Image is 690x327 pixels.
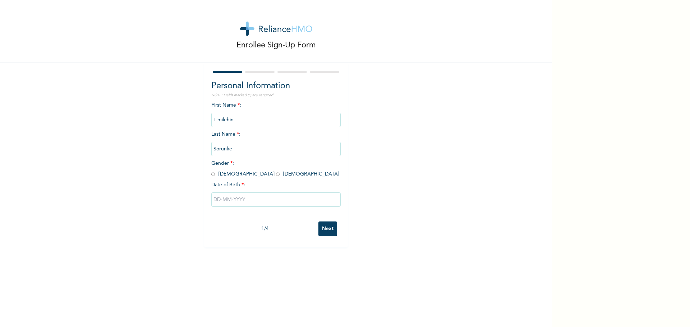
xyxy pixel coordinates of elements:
input: Enter your last name [211,142,341,156]
p: Enrollee Sign-Up Form [236,39,316,51]
span: Date of Birth : [211,181,245,189]
p: NOTE: Fields marked (*) are required [211,93,341,98]
span: First Name : [211,103,341,122]
input: DD-MM-YYYY [211,192,341,207]
span: Gender : [DEMOGRAPHIC_DATA] [DEMOGRAPHIC_DATA] [211,161,339,177]
h2: Personal Information [211,80,341,93]
div: 1 / 4 [211,225,318,233]
input: Enter your first name [211,113,341,127]
span: Last Name : [211,132,341,151]
img: logo [240,22,312,36]
input: Next [318,221,337,236]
